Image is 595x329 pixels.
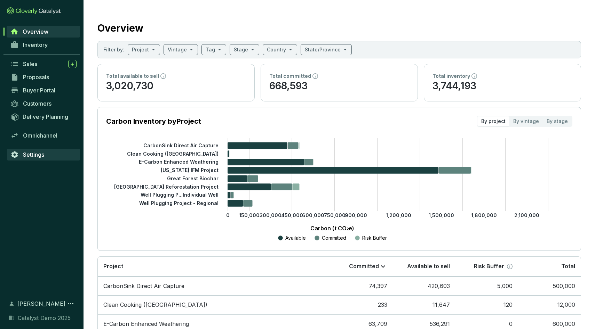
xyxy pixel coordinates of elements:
[7,84,80,96] a: Buyer Portal
[117,224,548,232] p: Carbon (t CO₂e)
[474,263,504,270] p: Risk Buffer
[509,116,543,126] div: By vintage
[7,98,80,109] a: Customers
[471,212,497,218] tspan: 1,800,000
[23,151,44,158] span: Settings
[127,150,219,156] tspan: Clean Cooking ([GEOGRAPHIC_DATA])
[139,159,219,165] tspan: E-Carbon Enhanced Weathering
[285,235,306,241] p: Available
[455,295,518,314] td: 120
[324,212,346,218] tspan: 750,000
[433,73,470,80] p: Total inventory
[98,257,330,277] th: Project
[106,116,201,126] p: Carbon Inventory by Project
[23,113,68,120] span: Delivery Planning
[18,314,71,322] span: Catalyst Demo 2025
[514,212,539,218] tspan: 2,100,000
[393,257,455,277] th: Available to sell
[239,212,260,218] tspan: 150,000
[330,295,393,314] td: 233
[98,277,330,296] td: CarbonSink Direct Air Capture
[23,74,49,81] span: Proposals
[141,192,219,198] tspan: Well Plugging P...Individual Well
[161,167,219,173] tspan: [US_STATE] IFM Project
[103,46,124,53] p: Filter by:
[23,28,48,35] span: Overview
[302,212,324,218] tspan: 600,000
[260,212,281,218] tspan: 300,000
[281,212,303,218] tspan: 450,000
[543,116,572,126] div: By stage
[7,39,80,51] a: Inventory
[322,235,346,241] p: Committed
[7,26,80,38] a: Overview
[143,142,219,148] tspan: CarbonSink Direct Air Capture
[7,111,80,122] a: Delivery Planning
[518,295,581,314] td: 12,000
[349,263,379,270] p: Committed
[23,60,37,67] span: Sales
[17,299,65,308] span: [PERSON_NAME]
[23,41,48,48] span: Inventory
[7,71,80,83] a: Proposals
[226,212,230,218] tspan: 0
[518,257,581,277] th: Total
[106,73,159,80] p: Total available to sell
[477,116,572,127] div: segmented control
[167,175,219,181] tspan: Great Forest Biochar
[97,21,143,35] h2: Overview
[114,183,219,189] tspan: [GEOGRAPHIC_DATA] Reforestation Project
[23,87,55,94] span: Buyer Portal
[429,212,454,218] tspan: 1,500,000
[345,212,367,218] tspan: 900,000
[98,295,330,314] td: Clean Cooking (Zambia)
[7,58,80,70] a: Sales
[7,149,80,161] a: Settings
[362,235,387,241] p: Risk Buffer
[269,73,311,80] p: Total committed
[518,277,581,296] td: 500,000
[269,80,409,93] p: 668,593
[7,130,80,141] a: Omnichannel
[433,80,572,93] p: 3,744,193
[386,212,411,218] tspan: 1,200,000
[330,277,393,296] td: 74,397
[477,116,509,126] div: By project
[393,277,455,296] td: 420,603
[139,200,219,206] tspan: Well Plugging Project - Regional
[106,80,246,93] p: 3,020,730
[455,277,518,296] td: 5,000
[23,100,51,107] span: Customers
[393,295,455,314] td: 11,647
[23,132,57,139] span: Omnichannel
